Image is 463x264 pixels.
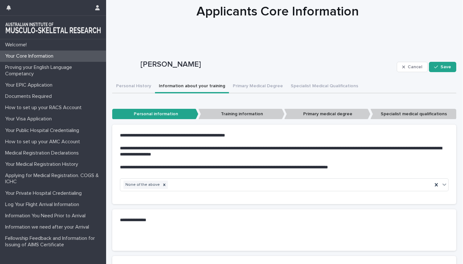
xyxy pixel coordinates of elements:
p: Fellowship Feedback and Information for Issuing of AIMS Certificate [3,235,106,248]
span: Cancel [408,65,422,69]
p: Specialist medical qualifications [370,109,457,119]
h1: Applicants Core Information [120,4,435,19]
p: How to set up your RACS Account [3,105,87,111]
button: Primary Medical Degree [229,80,287,93]
button: Personal History [112,80,155,93]
p: How to set up your AMC Account [3,139,85,145]
img: 1xcjEmqDTcmQhduivVBy [5,21,101,34]
p: Your Core Information [3,53,59,59]
p: Proving your English Language Competancy [3,64,106,77]
p: Your Public Hospital Credentialing [3,127,84,134]
button: Information about your training [155,80,229,93]
p: Primary medical degree [284,109,370,119]
span: Save [440,65,451,69]
p: Applying for Medical Registration. COGS & ICHC [3,173,106,185]
button: Save [429,62,456,72]
p: Information You Need Prior to Arrival [3,213,91,219]
p: Your Visa Application [3,116,57,122]
button: Cancel [397,62,428,72]
p: Personal information [112,109,198,119]
p: Your Medical Registration History [3,161,83,167]
p: Your Private Hospital Credentialing [3,190,87,196]
p: Training information [198,109,285,119]
p: Medical Registration Declarations [3,150,84,156]
p: Documents Required [3,93,57,99]
p: Log Your Flight Arrival Information [3,202,84,208]
p: Information we need after your Arrival [3,224,94,230]
button: Specialist Medical Qualifications [287,80,362,93]
p: [PERSON_NAME] [141,60,394,69]
p: Welcome! [3,42,32,48]
div: None of the above [123,181,161,189]
p: Your EPIC Application [3,82,58,88]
